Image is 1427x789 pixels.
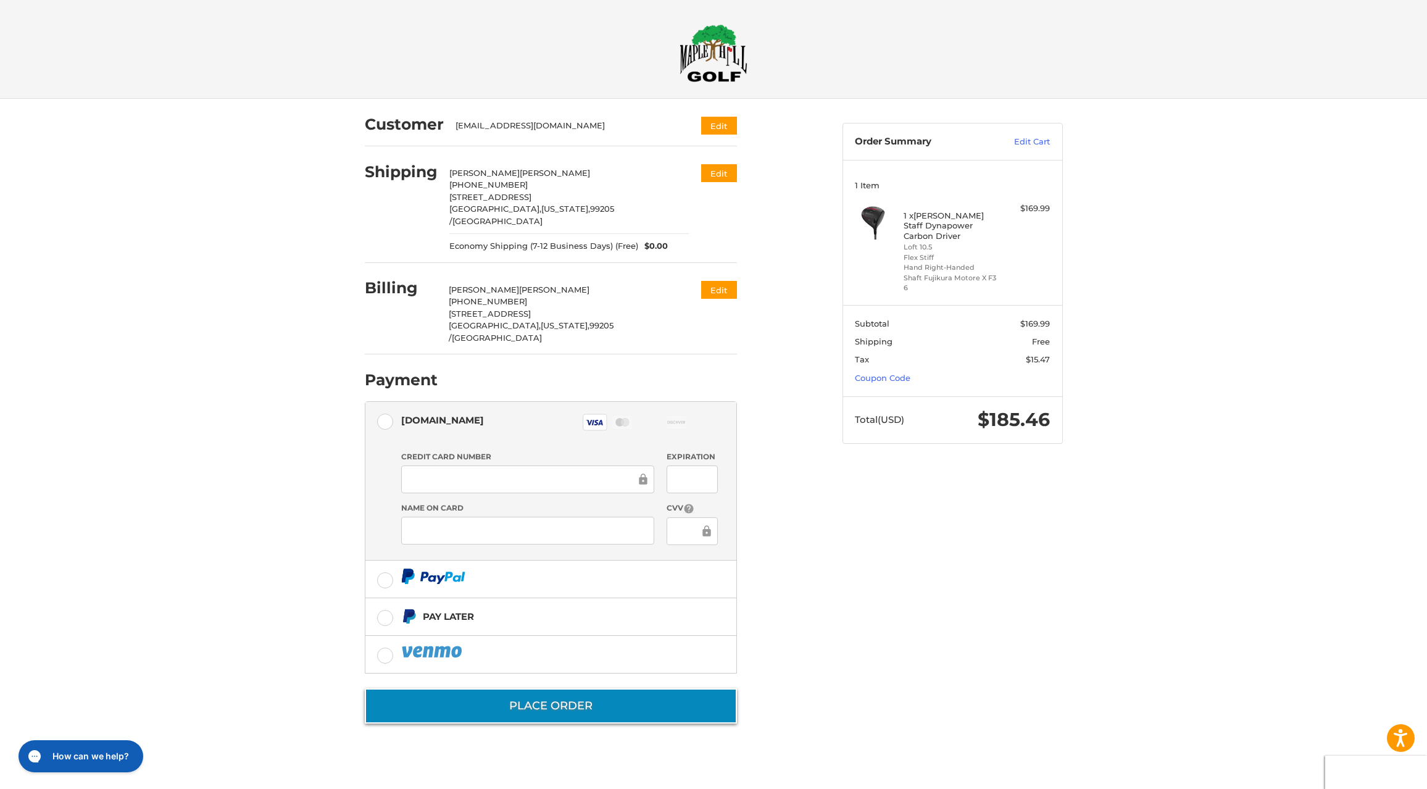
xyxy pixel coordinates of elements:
[701,117,737,135] button: Edit
[701,281,737,299] button: Edit
[452,216,543,226] span: [GEOGRAPHIC_DATA]
[904,211,998,241] h4: 1 x [PERSON_NAME] Staff Dynapower Carbon Driver
[401,451,654,462] label: Credit Card Number
[680,24,747,82] img: Maple Hill Golf
[1020,319,1050,328] span: $169.99
[365,115,444,134] h2: Customer
[449,192,531,202] span: [STREET_ADDRESS]
[1026,354,1050,364] span: $15.47
[449,204,541,214] span: [GEOGRAPHIC_DATA],
[449,296,527,306] span: [PHONE_NUMBER]
[855,414,904,425] span: Total (USD)
[904,262,998,273] li: Hand Right-Handed
[638,240,668,253] span: $0.00
[365,162,438,182] h2: Shipping
[449,309,531,319] span: [STREET_ADDRESS]
[401,503,654,514] label: Name on Card
[365,688,737,724] button: Place Order
[855,180,1050,190] h3: 1 Item
[401,644,464,659] img: PayPal icon
[855,354,869,364] span: Tax
[449,204,614,226] span: 99205 /
[1325,756,1427,789] iframe: Google Customer Reviews
[667,503,718,514] label: CVV
[541,320,589,330] span: [US_STATE],
[855,136,988,148] h3: Order Summary
[456,120,677,132] div: [EMAIL_ADDRESS][DOMAIN_NAME]
[904,273,998,293] li: Shaft Fujikura Motore X F3 6
[667,451,718,462] label: Expiration
[449,180,528,190] span: [PHONE_NUMBER]
[12,736,147,777] iframe: Gorgias live chat messenger
[449,320,541,330] span: [GEOGRAPHIC_DATA],
[423,606,474,627] div: Pay Later
[401,410,484,430] div: [DOMAIN_NAME]
[988,136,1050,148] a: Edit Cart
[449,240,638,253] span: Economy Shipping (7-12 Business Days) (Free)
[365,370,438,390] h2: Payment
[701,164,737,182] button: Edit
[365,278,437,298] h2: Billing
[855,319,889,328] span: Subtotal
[904,253,998,263] li: Flex Stiff
[449,285,519,294] span: [PERSON_NAME]
[904,242,998,253] li: Loft 10.5
[855,373,910,383] a: Coupon Code
[855,336,892,346] span: Shipping
[541,204,590,214] span: [US_STATE],
[452,333,542,343] span: [GEOGRAPHIC_DATA]
[1001,202,1050,215] div: $169.99
[449,168,520,178] span: [PERSON_NAME]
[520,168,590,178] span: [PERSON_NAME]
[401,609,417,624] img: Pay Later icon
[1032,336,1050,346] span: Free
[978,408,1050,431] span: $185.46
[519,285,589,294] span: [PERSON_NAME]
[401,569,465,584] img: PayPal icon
[449,320,614,343] span: 99205 /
